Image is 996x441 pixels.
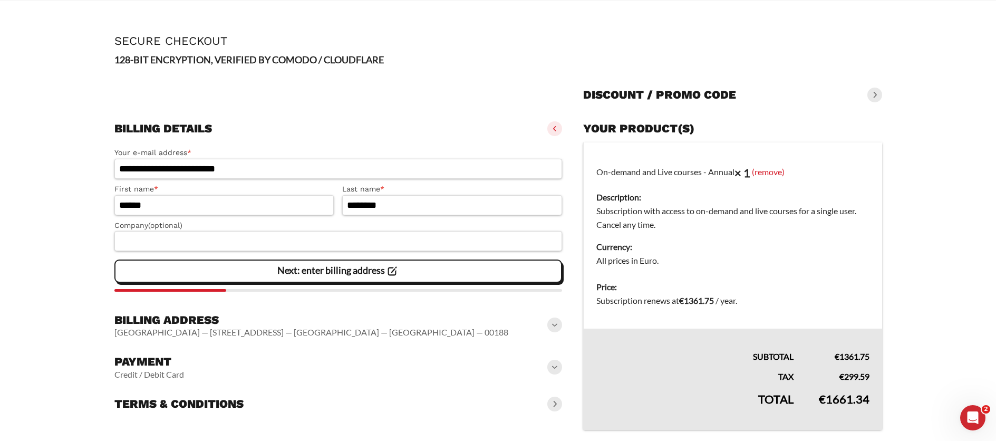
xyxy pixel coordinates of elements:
h3: Discount / promo code [583,88,736,102]
span: € [839,371,844,381]
bdi: 1661.34 [819,392,869,406]
dd: All prices in Euro. [596,254,869,267]
th: Total [584,384,806,430]
span: / year [715,295,736,305]
span: € [835,351,839,361]
a: (remove) [752,166,785,176]
bdi: 1361.75 [835,351,869,361]
h3: Payment [114,354,184,369]
h3: Terms & conditions [114,397,244,411]
label: Your e-mail address [114,147,563,159]
vaadin-horizontal-layout: Credit / Debit Card [114,369,184,380]
td: On-demand and Live courses - Annual [584,142,882,274]
label: Company [114,219,563,232]
bdi: 1361.75 [679,295,714,305]
span: 2 [982,405,990,414]
h3: Billing address [114,313,508,328]
vaadin-button: Next: enter billing address [114,260,563,283]
strong: × 1 [734,166,750,180]
h1: Secure Checkout [114,34,882,47]
bdi: 299.59 [839,371,869,381]
dt: Price: [596,280,869,294]
span: (optional) [148,221,182,229]
iframe: Intercom live chat [960,405,985,430]
span: Subscription renews at . [596,295,737,305]
dd: Subscription with access to on-demand and live courses for a single user. Cancel any time. [596,204,869,232]
h3: Billing details [114,121,212,136]
dt: Currency: [596,240,869,254]
label: First name [114,183,334,195]
dt: Description: [596,190,869,204]
label: Last name [342,183,562,195]
strong: 128-BIT ENCRYPTION, VERIFIED BY COMODO / CLOUDFLARE [114,54,384,65]
span: € [679,295,684,305]
span: € [819,392,826,406]
th: Tax [584,363,806,384]
th: Subtotal [584,329,806,363]
vaadin-horizontal-layout: [GEOGRAPHIC_DATA] — [STREET_ADDRESS] — [GEOGRAPHIC_DATA] — [GEOGRAPHIC_DATA] — 00188 [114,327,508,338]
